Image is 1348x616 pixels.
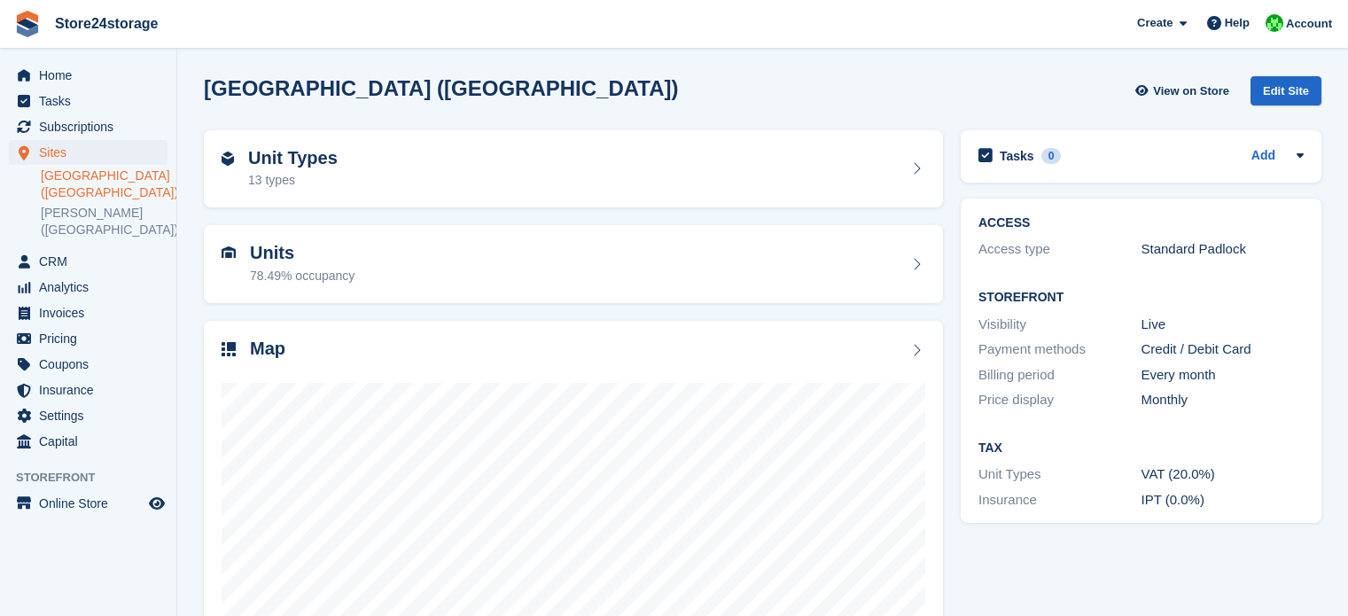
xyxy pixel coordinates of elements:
[250,267,355,285] div: 78.49% occupancy
[978,441,1304,456] h2: Tax
[9,63,168,88] a: menu
[1286,15,1332,33] span: Account
[978,315,1142,335] div: Visibility
[1142,339,1305,360] div: Credit / Debit Card
[978,490,1142,511] div: Insurance
[9,275,168,300] a: menu
[222,342,236,356] img: map-icn-33ee37083ee616e46c38cad1a60f524a97daa1e2b2c8c0bc3eb3415660979fc1.svg
[1133,76,1236,105] a: View on Store
[1000,148,1034,164] h2: Tasks
[9,140,168,165] a: menu
[1142,390,1305,410] div: Monthly
[1225,14,1250,32] span: Help
[1142,490,1305,511] div: IPT (0.0%)
[978,291,1304,305] h2: Storefront
[48,9,166,38] a: Store24storage
[14,11,41,37] img: stora-icon-8386f47178a22dfd0bd8f6a31ec36ba5ce8667c1dd55bd0f319d3a0aa187defe.svg
[39,89,145,113] span: Tasks
[39,300,145,325] span: Invoices
[41,205,168,238] a: [PERSON_NAME] ([GEOGRAPHIC_DATA])
[1142,239,1305,260] div: Standard Padlock
[9,403,168,428] a: menu
[1251,76,1321,113] a: Edit Site
[41,168,168,201] a: [GEOGRAPHIC_DATA] ([GEOGRAPHIC_DATA])
[39,378,145,402] span: Insurance
[39,275,145,300] span: Analytics
[39,352,145,377] span: Coupons
[978,464,1142,485] div: Unit Types
[9,378,168,402] a: menu
[250,339,285,359] h2: Map
[39,326,145,351] span: Pricing
[222,152,234,166] img: unit-type-icn-2b2737a686de81e16bb02015468b77c625bbabd49415b5ef34ead5e3b44a266d.svg
[1251,76,1321,105] div: Edit Site
[39,63,145,88] span: Home
[978,390,1142,410] div: Price display
[9,491,168,516] a: menu
[248,148,338,168] h2: Unit Types
[39,429,145,454] span: Capital
[978,339,1142,360] div: Payment methods
[9,326,168,351] a: menu
[39,114,145,139] span: Subscriptions
[39,249,145,274] span: CRM
[9,429,168,454] a: menu
[9,249,168,274] a: menu
[1142,365,1305,386] div: Every month
[1041,148,1062,164] div: 0
[978,239,1142,260] div: Access type
[16,469,176,487] span: Storefront
[222,246,236,259] img: unit-icn-7be61d7bf1b0ce9d3e12c5938cc71ed9869f7b940bace4675aadf7bd6d80202e.svg
[204,225,943,303] a: Units 78.49% occupancy
[1153,82,1229,100] span: View on Store
[9,89,168,113] a: menu
[1266,14,1283,32] img: Tracy Harper
[9,300,168,325] a: menu
[9,114,168,139] a: menu
[39,403,145,428] span: Settings
[146,493,168,514] a: Preview store
[1142,315,1305,335] div: Live
[1142,464,1305,485] div: VAT (20.0%)
[250,243,355,263] h2: Units
[39,140,145,165] span: Sites
[9,352,168,377] a: menu
[204,130,943,208] a: Unit Types 13 types
[39,491,145,516] span: Online Store
[204,76,679,100] h2: [GEOGRAPHIC_DATA] ([GEOGRAPHIC_DATA])
[1137,14,1173,32] span: Create
[978,365,1142,386] div: Billing period
[248,171,338,190] div: 13 types
[1251,146,1275,167] a: Add
[978,216,1304,230] h2: ACCESS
